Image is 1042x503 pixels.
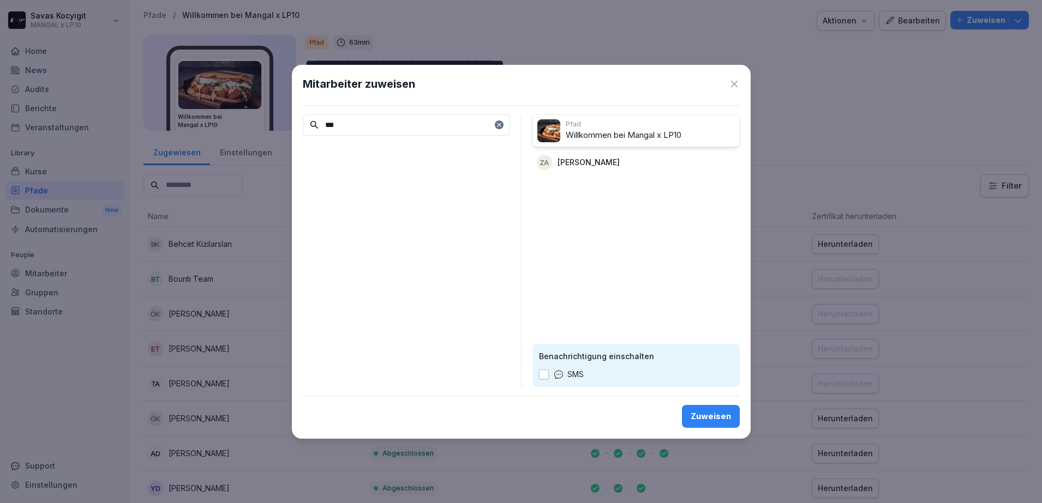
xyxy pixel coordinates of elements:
[303,76,415,92] h1: Mitarbeiter zuweisen
[567,368,584,380] p: SMS
[682,405,740,428] button: Zuweisen
[566,119,735,129] p: Pfad
[558,156,620,168] p: [PERSON_NAME]
[539,350,733,362] p: Benachrichtigung einschalten
[566,129,735,142] p: Willkommen bei Mangal x LP10
[691,410,731,422] div: Zuweisen
[537,155,552,170] div: ZA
